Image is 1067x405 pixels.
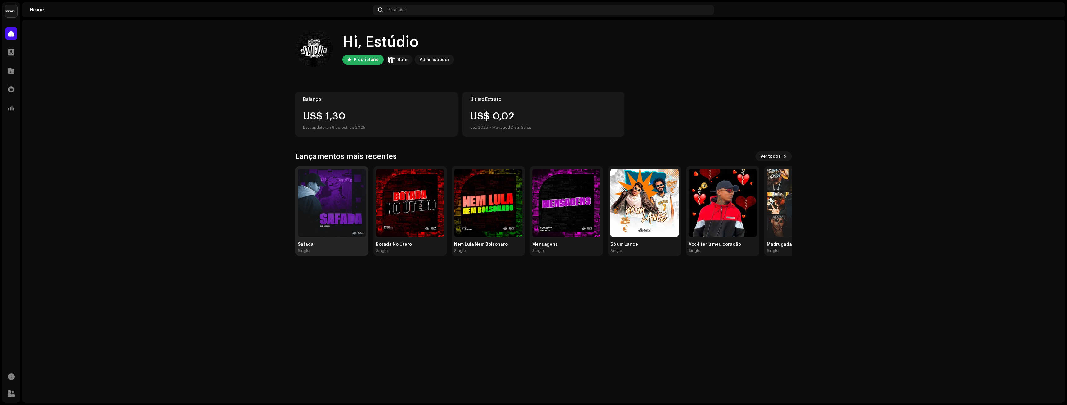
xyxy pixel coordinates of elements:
div: Single [454,248,466,253]
img: 4e518184-659f-42db-ba16-c29a14c65635 [376,169,444,237]
div: Só um Lance [610,242,679,247]
button: Ver todos [756,151,792,161]
div: Madrugada [767,242,835,247]
div: Botada No Útero [376,242,444,247]
img: 079a3cb0-5eb7-471e-bc7c-429187aee8f5 [767,169,835,237]
re-o-card-value: Último Extrato [462,92,625,137]
div: Mensagens [532,242,600,247]
div: • [489,124,491,131]
img: cc2c73c8-bed4-493d-935e-0dbb5838deee [532,169,600,237]
div: Último Extrato [470,97,617,102]
div: Single [376,248,388,253]
div: Administrador [420,56,449,63]
re-o-card-value: Balanço [295,92,458,137]
div: Single [298,248,310,253]
span: Ver todos [761,150,780,163]
div: Safada [298,242,366,247]
span: Pesquisa [388,7,406,12]
div: Single [610,248,622,253]
img: a2f6fcc7-3407-4d90-b546-d83d2c6ea1c3 [610,169,679,237]
h3: Lançamentos mais recentes [295,151,397,161]
div: Balanço [303,97,450,102]
div: Single [532,248,544,253]
div: set. 2025 [470,124,488,131]
div: Last update on 8 de out. de 2025 [303,124,450,131]
div: Nem Lula Nem Bolsonaro [454,242,522,247]
div: Single [767,248,779,253]
img: 408b884b-546b-4518-8448-1008f9c76b02 [387,56,395,63]
div: Home [30,7,371,12]
img: 692c9945-afba-41a8-b896-f04b68f34b37 [298,169,366,237]
div: Single [689,248,700,253]
img: c78ad732-c705-4c86-8848-f7c61d6dd33a [454,169,522,237]
img: 408b884b-546b-4518-8448-1008f9c76b02 [5,5,17,17]
div: Strm [397,56,407,63]
div: Hi, Estúdio [342,32,454,52]
img: dc91a19f-5afd-40d8-9fe8-0c5e801ef67b [295,30,333,67]
div: Você feriu meu coração [689,242,757,247]
div: Proprietário [354,56,379,63]
div: Managed Distr. Sales [492,124,531,131]
img: dc91a19f-5afd-40d8-9fe8-0c5e801ef67b [1047,5,1057,15]
img: 7af11733-d9b3-4f6e-9de5-ac46633ce249 [689,169,757,237]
